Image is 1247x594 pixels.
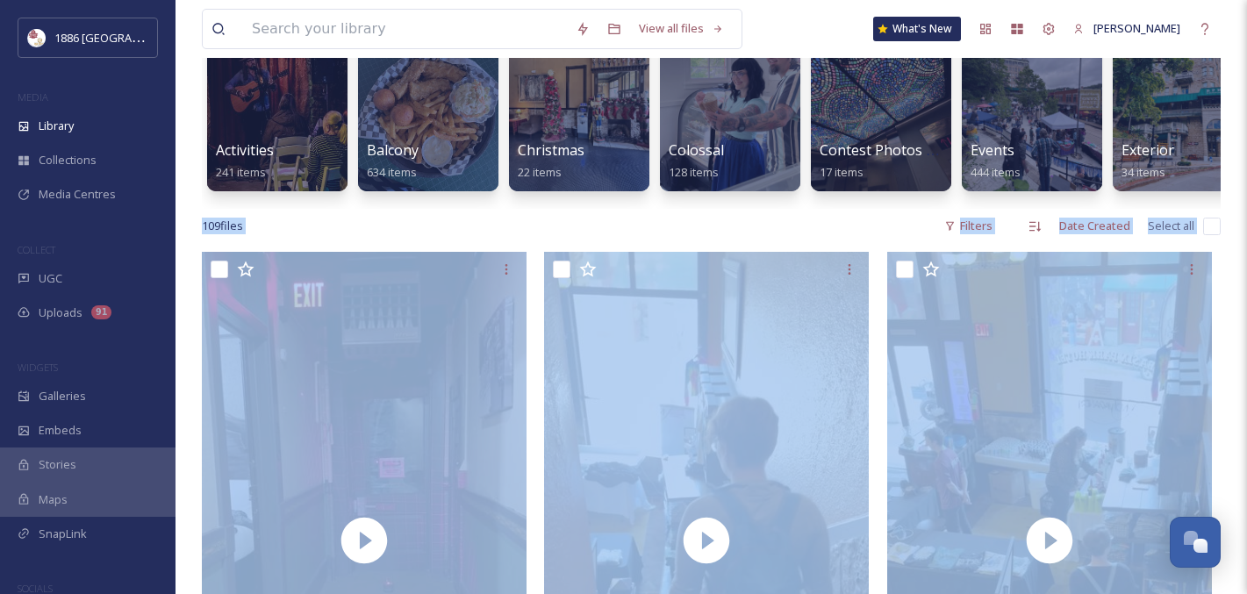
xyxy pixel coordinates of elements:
[367,140,419,160] span: Balcony
[367,142,419,180] a: Balcony634 items
[1122,140,1174,160] span: Exterior
[18,90,48,104] span: MEDIA
[1148,218,1194,234] span: Select all
[91,305,111,319] div: 91
[1122,164,1165,180] span: 34 items
[1093,20,1180,36] span: [PERSON_NAME]
[820,140,990,160] span: Contest Photos (Seasons)
[971,140,1014,160] span: Events
[39,118,74,134] span: Library
[39,491,68,508] span: Maps
[873,17,961,41] a: What's New
[39,456,76,473] span: Stories
[935,209,1001,243] div: Filters
[1122,142,1174,180] a: Exterior34 items
[630,11,733,46] a: View all files
[39,152,97,168] span: Collections
[669,142,724,180] a: Colossal128 items
[518,142,584,180] a: Christmas22 items
[39,270,62,287] span: UGC
[669,164,719,180] span: 128 items
[18,243,55,256] span: COLLECT
[518,164,562,180] span: 22 items
[518,140,584,160] span: Christmas
[367,164,417,180] span: 634 items
[820,142,990,180] a: Contest Photos (Seasons)17 items
[39,186,116,203] span: Media Centres
[28,29,46,47] img: logos.png
[39,388,86,404] span: Galleries
[216,142,274,180] a: Activities241 items
[820,164,864,180] span: 17 items
[39,304,82,321] span: Uploads
[54,29,193,46] span: 1886 [GEOGRAPHIC_DATA]
[1050,209,1139,243] div: Date Created
[971,164,1021,180] span: 444 items
[39,422,82,439] span: Embeds
[1170,517,1221,568] button: Open Chat
[202,218,243,234] span: 109 file s
[18,361,58,374] span: WIDGETS
[39,526,87,542] span: SnapLink
[216,164,266,180] span: 241 items
[971,142,1021,180] a: Events444 items
[216,140,274,160] span: Activities
[669,140,724,160] span: Colossal
[1064,11,1189,46] a: [PERSON_NAME]
[243,10,567,48] input: Search your library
